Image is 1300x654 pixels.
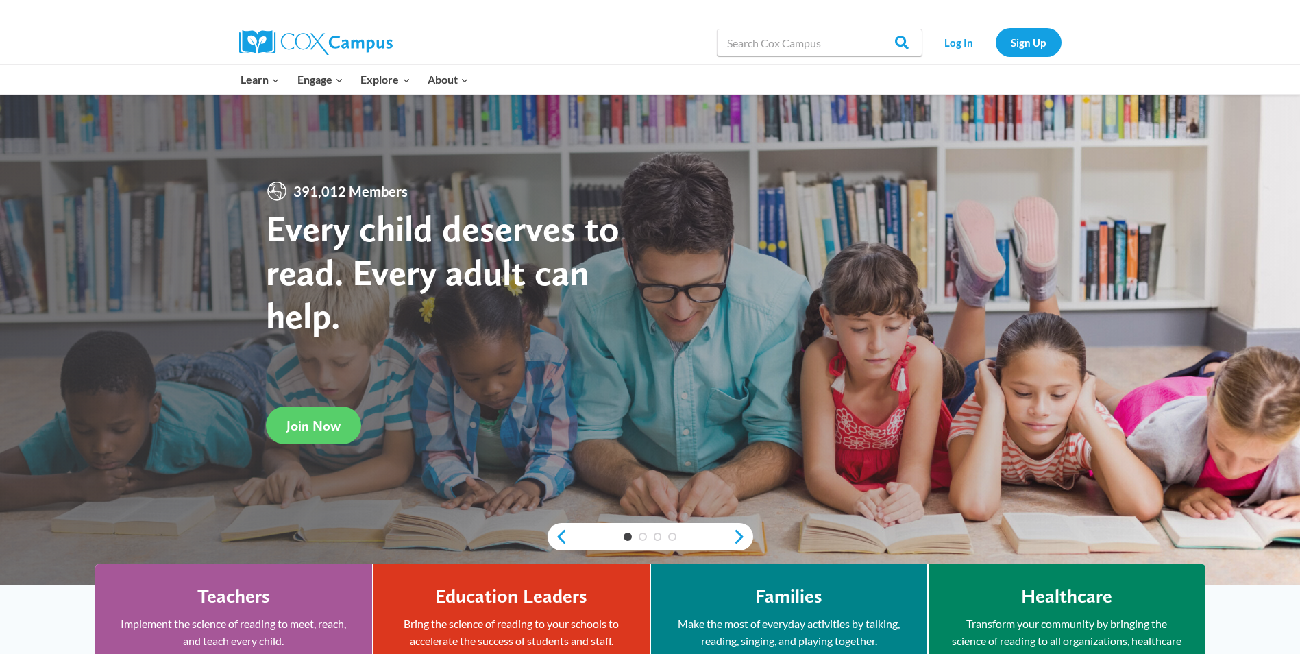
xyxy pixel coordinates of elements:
[996,28,1062,56] a: Sign Up
[654,533,662,541] a: 3
[286,417,341,434] span: Join Now
[717,29,922,56] input: Search Cox Campus
[668,533,676,541] a: 4
[624,533,632,541] a: 1
[548,529,568,545] a: previous
[197,585,270,608] h4: Teachers
[435,585,587,608] h4: Education Leaders
[232,65,478,94] nav: Primary Navigation
[428,71,469,88] span: About
[266,206,620,337] strong: Every child deserves to read. Every adult can help.
[266,407,361,444] a: Join Now
[297,71,343,88] span: Engage
[239,30,393,55] img: Cox Campus
[288,180,413,202] span: 391,012 Members
[1021,585,1112,608] h4: Healthcare
[394,615,629,650] p: Bring the science of reading to your schools to accelerate the success of students and staff.
[755,585,822,608] h4: Families
[116,615,352,650] p: Implement the science of reading to meet, reach, and teach every child.
[639,533,647,541] a: 2
[241,71,280,88] span: Learn
[672,615,907,650] p: Make the most of everyday activities by talking, reading, singing, and playing together.
[548,523,753,550] div: content slider buttons
[929,28,989,56] a: Log In
[929,28,1062,56] nav: Secondary Navigation
[360,71,410,88] span: Explore
[733,529,753,545] a: next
